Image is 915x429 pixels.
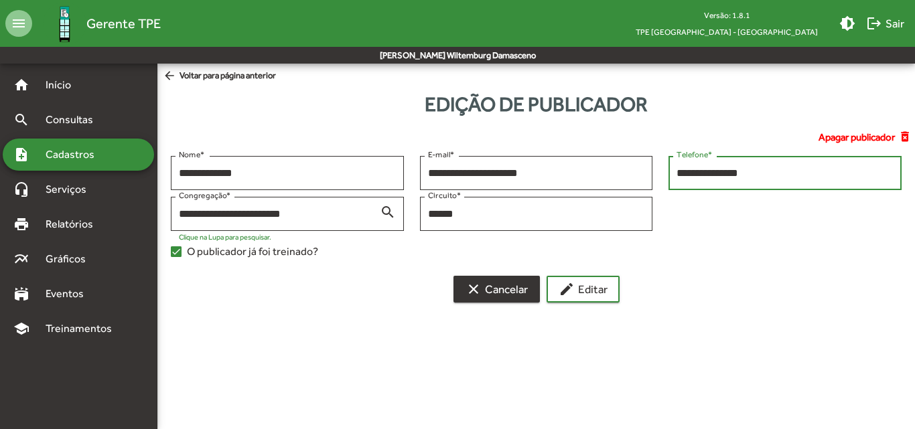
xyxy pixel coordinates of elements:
span: Relatórios [38,216,111,232]
span: Gráficos [38,251,104,267]
mat-hint: Clique na Lupa para pesquisar. [179,233,271,241]
span: Treinamentos [38,321,128,337]
mat-icon: school [13,321,29,337]
span: Editar [559,277,608,301]
button: Sair [861,11,910,35]
span: Início [38,77,90,93]
mat-icon: home [13,77,29,93]
mat-icon: brightness_medium [839,15,855,31]
span: Consultas [38,112,111,128]
mat-icon: edit [559,281,575,297]
a: Gerente TPE [32,2,161,46]
mat-icon: menu [5,10,32,37]
span: Sair [866,11,904,35]
span: Gerente TPE [86,13,161,34]
div: Edição de publicador [157,89,915,119]
mat-icon: note_add [13,147,29,163]
span: O publicador já foi treinado? [187,244,318,260]
mat-icon: multiline_chart [13,251,29,267]
button: Cancelar [453,276,540,303]
span: Cancelar [466,277,528,301]
span: Serviços [38,181,104,197]
img: Logo [43,2,86,46]
span: Apagar publicador [819,130,895,145]
div: Versão: 1.8.1 [625,7,829,23]
mat-icon: search [380,203,396,220]
mat-icon: stadium [13,286,29,302]
mat-icon: logout [866,15,882,31]
mat-icon: headset_mic [13,181,29,197]
span: TPE [GEOGRAPHIC_DATA] - [GEOGRAPHIC_DATA] [625,23,829,40]
mat-icon: print [13,216,29,232]
mat-icon: arrow_back [163,69,180,84]
span: Cadastros [38,147,112,163]
span: Voltar para página anterior [163,69,276,84]
mat-icon: clear [466,281,482,297]
mat-icon: delete_forever [898,130,915,145]
span: Eventos [38,286,102,302]
mat-icon: search [13,112,29,128]
button: Editar [547,276,620,303]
